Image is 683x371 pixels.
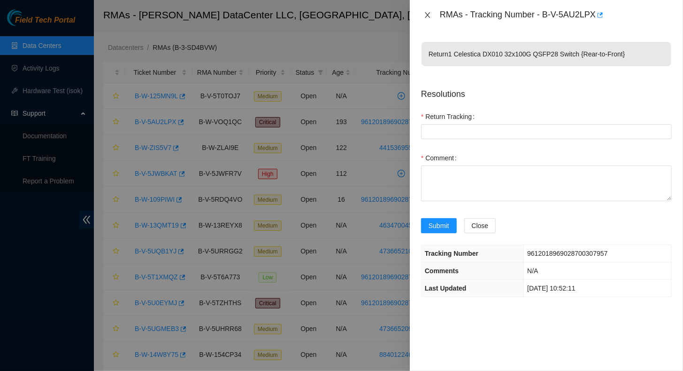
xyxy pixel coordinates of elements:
button: Close [421,11,434,20]
span: N/A [527,267,538,275]
span: Submit [429,221,449,231]
button: Submit [421,218,457,233]
span: Tracking Number [425,250,478,257]
span: Close [472,221,489,231]
textarea: Comment [421,166,672,201]
p: Return 1 Celestica DX010 32x100G QSFP28 Switch {Rear-to-Front} [422,42,671,66]
span: Comments [425,267,459,275]
p: Resolutions [421,80,672,101]
span: [DATE] 10:52:11 [527,284,575,292]
label: Return Tracking [421,109,478,124]
label: Comment [421,150,460,166]
span: 9612018969028700307957 [527,250,607,257]
span: Last Updated [425,284,467,292]
div: RMAs - Tracking Number - B-V-5AU2LPX [440,8,672,23]
input: Return Tracking [421,124,672,139]
span: close [424,11,431,19]
button: Close [464,218,496,233]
